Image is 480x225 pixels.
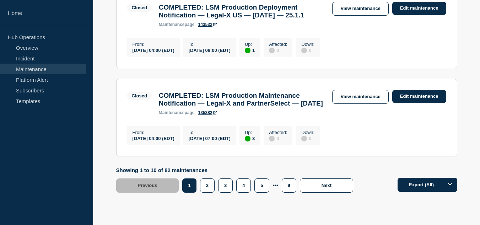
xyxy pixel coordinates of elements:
button: Options [443,178,457,192]
p: To : [189,42,231,47]
div: disabled [301,48,307,53]
p: page [159,22,195,27]
div: [DATE] 08:00 (EDT) [189,47,231,53]
a: 143532 [198,22,217,27]
div: Closed [132,93,147,98]
div: 0 [301,135,314,141]
button: Next [300,178,353,193]
p: Down : [301,130,314,135]
div: [DATE] 04:00 (EDT) [133,47,174,53]
span: Previous [138,183,157,188]
div: up [245,136,250,141]
div: 0 [301,47,314,53]
p: page [159,110,195,115]
p: Showing 1 to 10 of 82 maintenances [116,167,357,173]
button: 1 [182,178,196,193]
div: disabled [301,136,307,141]
button: 2 [200,178,215,193]
span: maintenance [159,22,185,27]
div: up [245,48,250,53]
p: Up : [245,42,255,47]
h3: COMPLETED: LSM Production Deployment Notification — Legal-X US — [DATE] — 25.1.1 [159,4,325,19]
div: 0 [269,47,287,53]
h3: COMPLETED: LSM Production Maintenance Notification — Legal-X and PartnerSelect — [DATE] [159,92,325,107]
p: From : [133,42,174,47]
button: 9 [282,178,296,193]
div: Closed [132,5,147,10]
span: maintenance [159,110,185,115]
p: Down : [301,42,314,47]
span: Next [322,183,331,188]
button: Export (All) [398,178,457,192]
div: [DATE] 07:00 (EDT) [189,135,231,141]
p: To : [189,130,231,135]
div: [DATE] 04:00 (EDT) [133,135,174,141]
div: 3 [245,135,255,141]
button: 3 [218,178,233,193]
div: 0 [269,135,287,141]
p: Affected : [269,42,287,47]
p: From : [133,130,174,135]
a: View maintenance [332,90,388,104]
p: Up : [245,130,255,135]
div: disabled [269,48,275,53]
button: Previous [116,178,179,193]
a: 135382 [198,110,217,115]
p: Affected : [269,130,287,135]
a: View maintenance [332,2,388,16]
div: disabled [269,136,275,141]
button: 4 [236,178,251,193]
button: 5 [254,178,269,193]
a: Edit maintenance [392,90,446,103]
a: Edit maintenance [392,2,446,15]
div: 1 [245,47,255,53]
